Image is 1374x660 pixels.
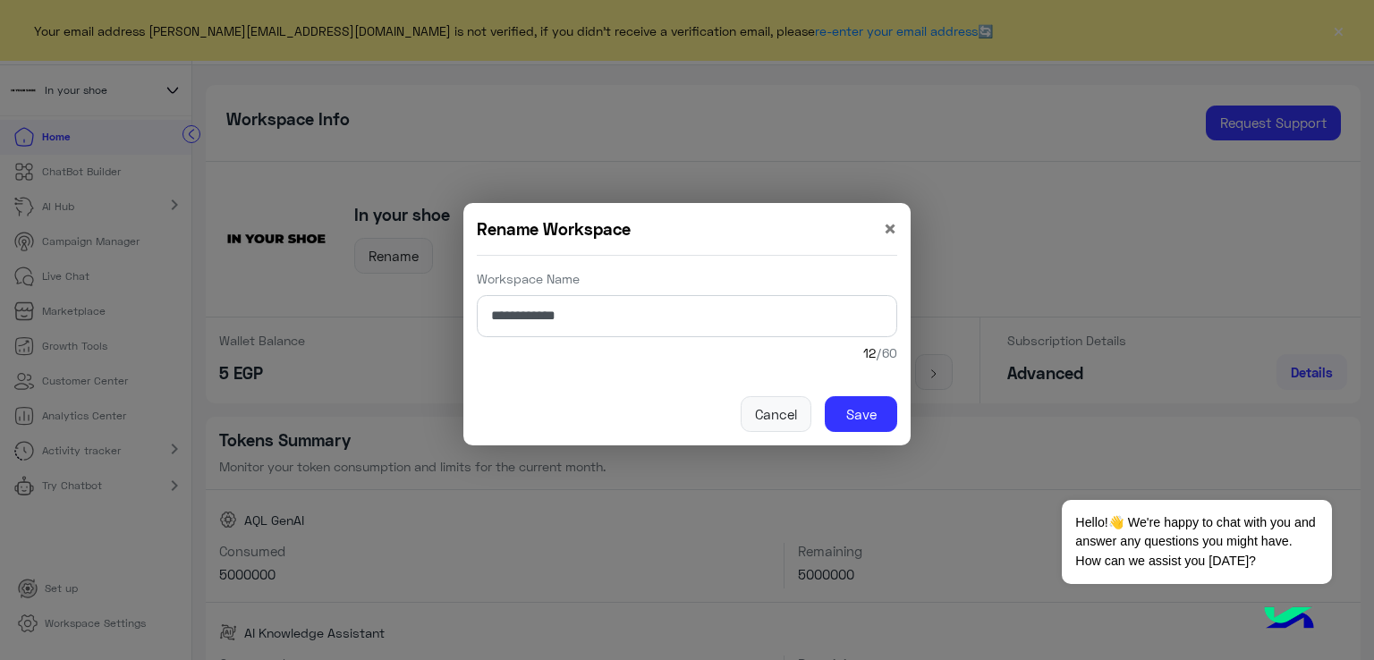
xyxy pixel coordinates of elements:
span: × [883,214,897,242]
span: Hello!👋 We're happy to chat with you and answer any questions you might have. How can we assist y... [1062,500,1331,584]
button: Cancel [741,396,811,432]
button: Close [883,216,897,240]
label: Workspace Name [477,269,580,288]
h5: Rename Workspace [477,216,631,241]
button: Save [825,396,897,432]
img: hulul-logo.png [1258,588,1320,651]
span: /60 [876,343,897,362]
span: 12 [477,343,897,362]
